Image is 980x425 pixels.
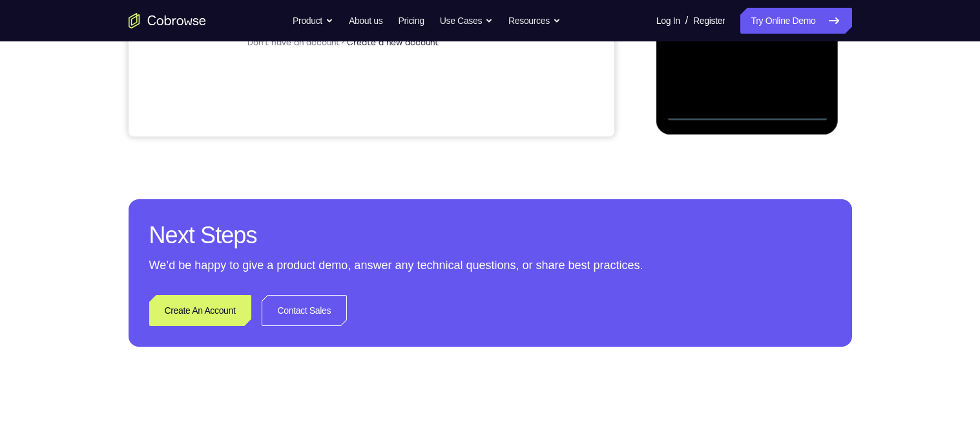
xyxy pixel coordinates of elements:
button: Sign in with GitHub [119,236,367,262]
a: Contact Sales [262,295,348,326]
h2: Next Steps [149,220,831,251]
a: Pricing [398,8,424,34]
input: Enter your email [127,124,359,136]
a: Create An Account [149,295,251,326]
button: Sign in with Zendesk [119,298,367,324]
p: Don't have an account? [119,334,367,345]
button: Sign in with Google [119,205,367,231]
p: We’d be happy to give a product demo, answer any technical questions, or share best practices. [149,256,831,274]
p: or [236,185,250,195]
a: Log In [656,8,680,34]
a: Register [693,8,725,34]
div: Sign in with Zendesk [206,305,301,318]
h1: Sign in to your account [119,89,367,107]
a: About us [349,8,382,34]
button: Use Cases [440,8,493,34]
button: Sign in with Intercom [119,267,367,293]
button: Sign in [119,148,367,174]
a: Try Online Demo [740,8,851,34]
div: Sign in with Intercom [205,274,302,287]
a: Create a new account [218,335,310,344]
div: Sign in with GitHub [210,243,297,256]
div: Sign in with Google [209,212,297,224]
button: Product [293,8,333,34]
span: / [685,13,688,28]
button: Resources [508,8,561,34]
a: Go to the home page [129,13,206,28]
